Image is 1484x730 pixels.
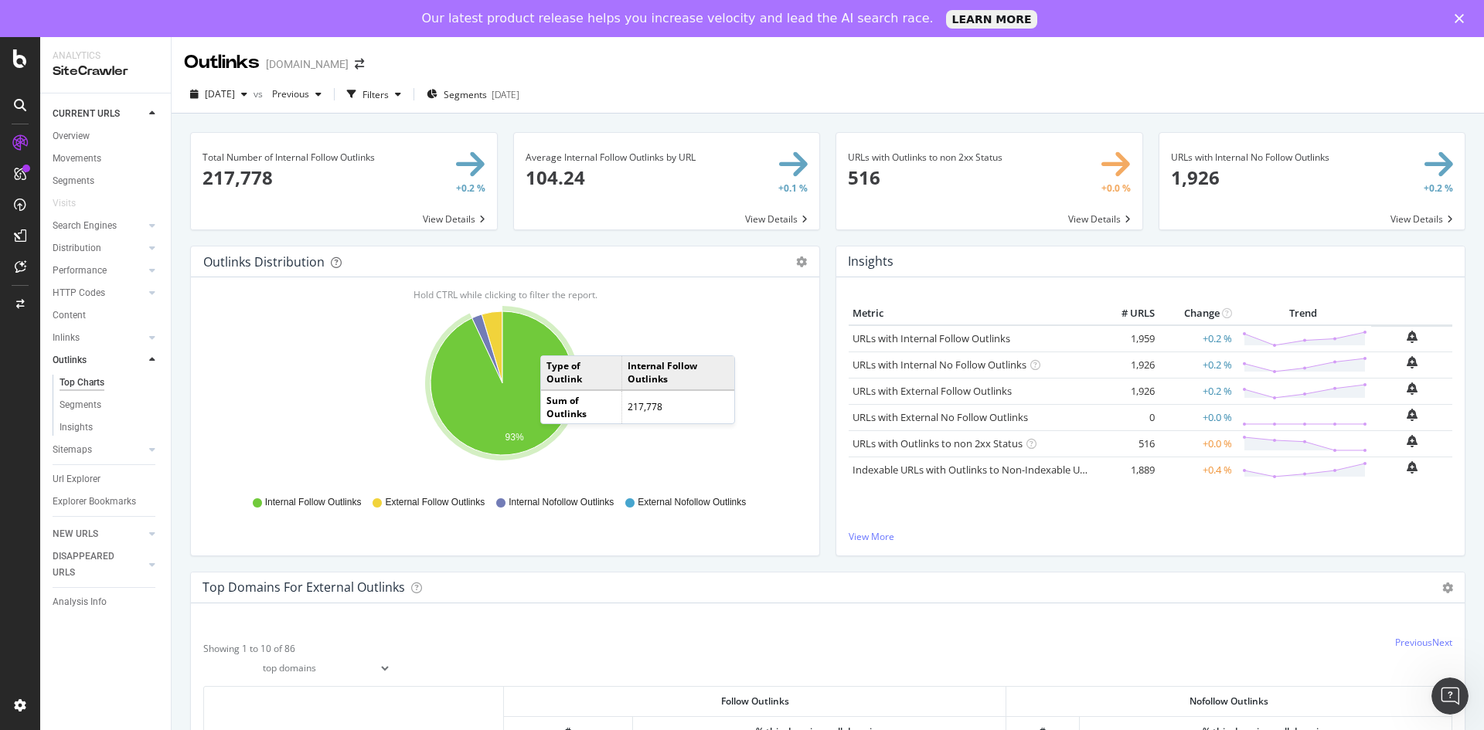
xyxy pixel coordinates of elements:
[53,106,145,122] a: CURRENT URLS
[53,494,136,510] div: Explorer Bookmarks
[1159,325,1236,352] td: +0.2 %
[53,285,145,301] a: HTTP Codes
[53,548,131,581] div: DISAPPEARED URLS
[53,173,160,189] a: Segments
[1097,325,1159,352] td: 1,959
[60,419,93,436] div: Insights
[541,356,622,389] td: Type of Outlink
[53,526,145,542] a: NEW URLS
[1159,378,1236,404] td: +0.2 %
[266,56,349,72] div: [DOMAIN_NAME]
[1097,351,1159,378] td: 1,926
[203,636,295,655] div: Showing 1 to 10 of 86
[1407,382,1418,395] div: bell-plus
[53,494,160,510] a: Explorer Bookmarks
[205,87,235,100] span: 2025 Aug. 15th
[53,63,158,80] div: SiteCrawler
[853,384,1012,398] a: URLs with External Follow Outlinks
[184,82,254,107] button: [DATE]
[341,82,407,107] button: Filters
[53,352,145,368] a: Outlinks
[53,218,117,234] div: Search Engines
[853,358,1026,372] a: URLs with Internal No Follow Outlinks
[53,307,160,324] a: Content
[203,254,325,270] div: Outlinks Distribution
[1006,687,1452,715] th: Nofollow Outlinks
[355,59,364,70] div: arrow-right-arrow-left
[1395,636,1432,649] a: Previous
[853,331,1010,345] a: URLs with Internal Follow Outlinks
[1159,430,1236,457] td: +0.0 %
[53,240,145,256] a: Distribution
[266,87,309,100] span: Previous
[1097,302,1159,325] th: # URLS
[53,594,160,610] a: Analysis Info
[848,251,893,272] h4: Insights
[53,442,145,458] a: Sitemaps
[1407,435,1418,447] div: bell-plus
[853,463,1096,477] a: Indexable URLs with Outlinks to Non-Indexable URLs
[638,496,746,509] span: External Nofollow Outlinks
[853,436,1023,450] a: URLs with Outlinks to non 2xx Status
[1432,636,1452,649] a: Next
[254,87,266,100] span: vs
[53,330,145,346] a: Inlinks
[53,218,145,234] a: Search Engines
[53,263,145,279] a: Performance
[60,375,160,391] a: Top Charts
[492,88,519,101] div: [DATE]
[1236,302,1371,325] th: Trend
[60,397,160,413] a: Segments
[504,687,1006,715] th: Follow Outlinks
[1455,14,1470,23] div: Close
[53,307,86,324] div: Content
[53,594,107,610] div: Analysis Info
[60,419,160,436] a: Insights
[362,88,389,101] div: Filters
[53,195,76,212] div: Visits
[53,240,101,256] div: Distribution
[622,390,734,423] td: 217,778
[53,548,145,581] a: DISAPPEARED URLS
[1407,409,1418,421] div: bell-plus
[53,526,98,542] div: NEW URLS
[1407,461,1418,474] div: bell-plus
[53,128,90,144] div: Overview
[853,410,1028,424] a: URLs with External No Follow Outlinks
[1097,404,1159,430] td: 0
[53,330,80,346] div: Inlinks
[541,390,622,423] td: Sum of Outlinks
[53,352,87,368] div: Outlinks
[1407,331,1418,343] div: bell-plus
[1407,356,1418,368] div: bell-plus
[203,302,802,481] svg: A chart.
[1159,457,1236,483] td: +0.4 %
[53,49,158,63] div: Analytics
[622,356,734,389] td: Internal Follow Outlinks
[1097,430,1159,457] td: 516
[385,496,485,509] span: External Follow Outlinks
[53,173,94,189] div: Segments
[53,263,107,279] div: Performance
[53,151,160,167] a: Movements
[1442,582,1453,593] i: Options
[265,496,362,509] span: Internal Follow Outlinks
[60,397,101,413] div: Segments
[420,82,526,107] button: Segments[DATE]
[53,442,92,458] div: Sitemaps
[1159,302,1236,325] th: Change
[60,375,104,391] div: Top Charts
[849,302,1097,325] th: Metric
[203,577,405,598] h4: Top Domains for External Outlinks
[53,128,160,144] a: Overview
[53,285,105,301] div: HTTP Codes
[946,10,1038,29] a: LEARN MORE
[444,88,487,101] span: Segments
[53,195,91,212] a: Visits
[1159,351,1236,378] td: +0.2 %
[184,49,260,76] div: Outlinks
[53,151,101,167] div: Movements
[509,496,614,509] span: Internal Nofollow Outlinks
[266,82,328,107] button: Previous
